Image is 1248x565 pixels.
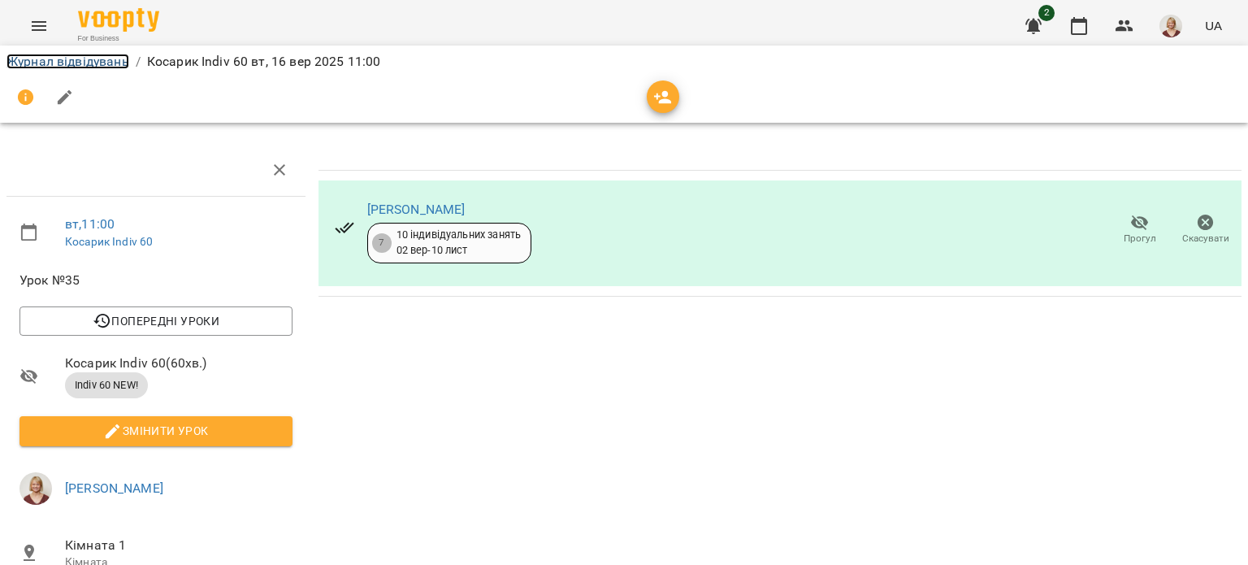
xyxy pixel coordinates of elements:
[65,536,292,555] span: Кімната 1
[32,311,279,331] span: Попередні уроки
[1124,232,1156,246] span: Прогул
[65,216,115,232] a: вт , 11:00
[1038,5,1055,21] span: 2
[19,7,58,46] button: Menu
[1205,17,1222,34] span: UA
[32,421,279,441] span: Змінити урок
[65,378,148,393] span: Indiv 60 NEW!
[6,54,129,69] a: Журнал відвідувань
[147,52,381,72] p: Косарик Indiv 60 вт, 16 вер 2025 11:00
[372,233,392,253] div: 7
[65,480,163,496] a: [PERSON_NAME]
[1107,207,1172,253] button: Прогул
[19,416,292,445] button: Змінити урок
[19,472,52,505] img: b6bf6b059c2aeaed886fa5ba7136607d.jpg
[19,271,292,290] span: Урок №35
[1159,15,1182,37] img: b6bf6b059c2aeaed886fa5ba7136607d.jpg
[396,228,522,258] div: 10 індивідуальних занять 02 вер - 10 лист
[1182,232,1229,246] span: Скасувати
[19,306,292,336] button: Попередні уроки
[136,52,141,72] li: /
[65,235,153,248] a: Косарик Indiv 60
[367,202,466,217] a: [PERSON_NAME]
[1198,11,1228,41] button: UA
[78,33,159,44] span: For Business
[65,354,292,373] span: Косарик Indiv 60 ( 60 хв. )
[6,52,1241,72] nav: breadcrumb
[1172,207,1238,253] button: Скасувати
[78,8,159,32] img: Voopty Logo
